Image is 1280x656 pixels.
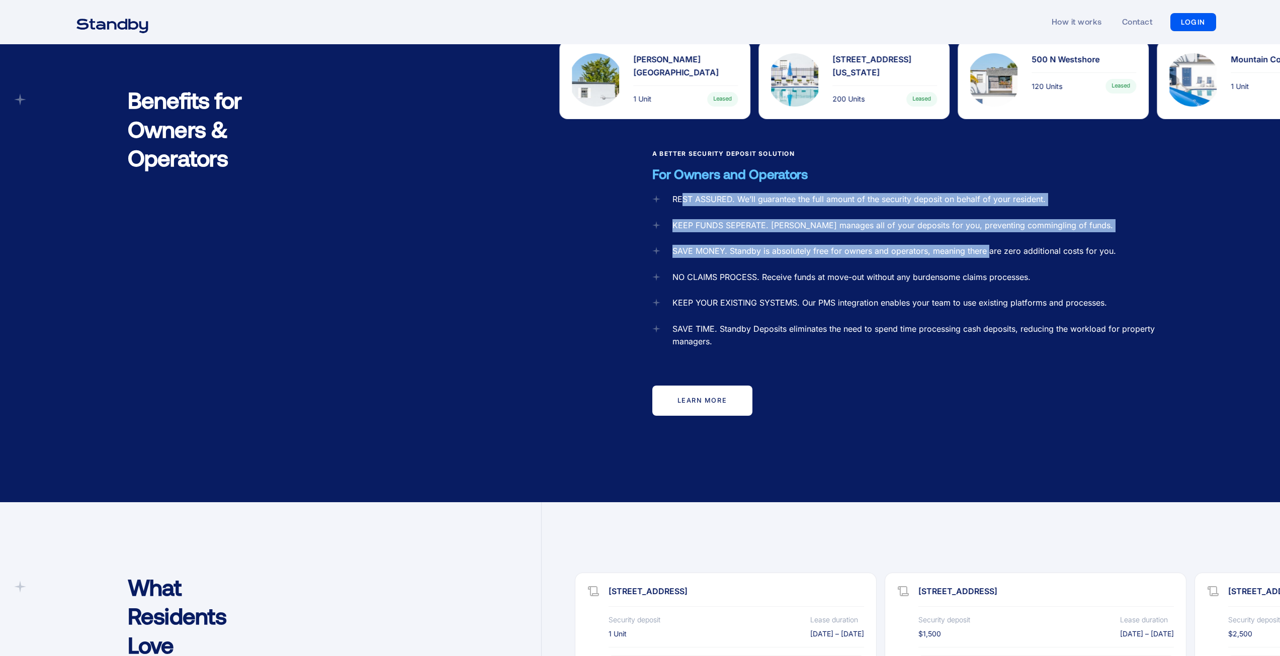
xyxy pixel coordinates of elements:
h2: Benefits for Owners & Operators [128,85,281,172]
div: [DATE] – [DATE] [810,628,864,638]
h3: A Better Security Deposit Solution [652,149,1169,159]
div: $2,500 [1228,628,1252,638]
div: SAVE TIME. Standby Deposits eliminates the need to spend time processing cash deposits, reducing ... [672,323,1169,348]
div: REST ASSURED. We’ll guarantee the full amount of the security deposit on behalf of your resident. [672,193,1046,206]
p: For Owners and Operators [652,165,1169,183]
div: [STREET_ADDRESS] [609,585,864,598]
div: [PERSON_NAME][GEOGRAPHIC_DATA] [633,53,738,79]
div: Security deposit [918,614,970,624]
a: LOGIN [1170,13,1216,31]
div: Leased [707,92,738,107]
div: Security deposit [609,614,660,624]
div: [DATE] – [DATE] [1120,628,1174,638]
div: 120 Units [1032,81,1062,91]
div: 1 Unit [633,94,651,104]
div: Leased [1105,79,1136,93]
div: [STREET_ADDRESS][US_STATE] [832,53,937,79]
div: 1 Unit [1231,81,1249,91]
div: KEEP FUNDS SEPERATE. [PERSON_NAME] manages all of your deposits for you, preventing commingling o... [672,219,1113,232]
div: SAVE MONEY. Standby is absolutely free for owners and operators, meaning there are zero additiona... [672,245,1116,258]
div: Leased [906,92,937,107]
div: Security deposit [1228,614,1280,624]
div: learn more [677,397,727,405]
div: KEEP YOUR EXISTING SYSTEMS. Our PMS integration enables your team to use existing platforms and p... [672,297,1107,310]
div: [STREET_ADDRESS] [918,585,1174,598]
div: $1,500 [918,628,941,638]
div: NO CLAIMS PROCESS. Receive funds at move-out without any burdensome claims processes. [672,271,1031,284]
div: 1 Unit [609,628,627,638]
a: home [64,12,161,32]
div: Lease duration [1120,614,1168,624]
a: learn more [652,386,752,416]
div: 500 N Westshore [1032,53,1136,66]
div: Lease duration [810,614,858,624]
div: 200 Units [832,94,865,104]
